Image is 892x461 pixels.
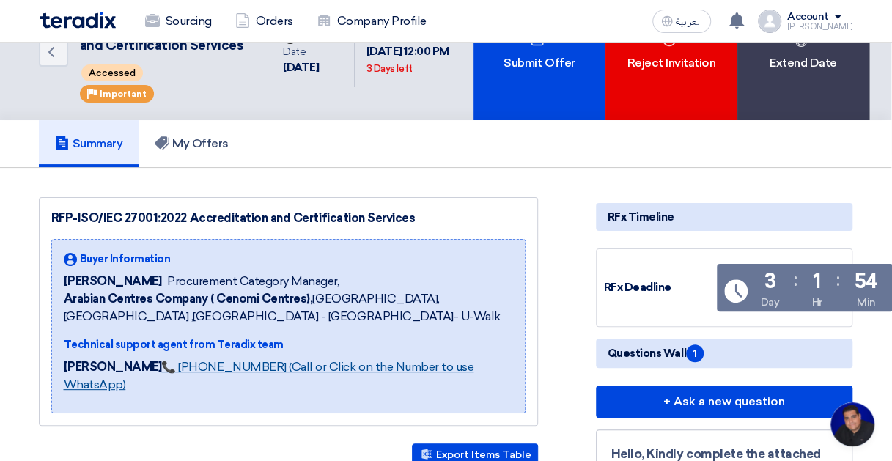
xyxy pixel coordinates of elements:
[836,267,840,293] div: :
[676,17,702,27] span: العربية
[857,295,876,310] div: Min
[224,5,305,37] a: Orders
[100,89,147,99] span: Important
[64,360,162,374] strong: [PERSON_NAME]
[40,12,116,29] img: Teradix logo
[64,360,474,391] a: 📞 [PHONE_NUMBER] (Call or Click on the Number to use WhatsApp)
[305,5,438,37] a: Company Profile
[787,23,853,31] div: [PERSON_NAME]
[167,273,339,290] span: Procurement Category Manager,
[133,5,224,37] a: Sourcing
[596,386,852,418] button: + Ask a new question
[830,402,874,446] a: Open chat
[155,136,229,151] h5: My Offers
[760,295,779,310] div: Day
[64,290,513,325] span: [GEOGRAPHIC_DATA], [GEOGRAPHIC_DATA] ,[GEOGRAPHIC_DATA] - [GEOGRAPHIC_DATA]- U-Walk
[758,10,781,33] img: profile_test.png
[787,11,829,23] div: Account
[51,210,526,227] div: RFP-ISO/IEC 27001:2022 Accreditation and Certification Services
[813,271,821,292] div: 1
[366,43,462,76] div: [DATE] 12:00 PM
[81,64,143,81] span: Accessed
[764,271,775,292] div: 3
[686,344,704,362] span: 1
[55,136,123,151] h5: Summary
[596,203,852,231] div: RFx Timeline
[64,273,162,290] span: [PERSON_NAME]
[811,295,822,310] div: Hr
[794,267,797,293] div: :
[139,120,245,167] a: My Offers
[604,279,714,296] div: RFx Deadline
[39,120,139,167] a: Summary
[80,3,243,54] span: RFP-ISO/IEC 27001:2022 Accreditation and Certification Services
[64,337,513,353] div: Technical support agent from Teradix team
[366,62,413,76] div: 3 Days left
[283,29,342,59] div: Creation Date
[652,10,711,33] button: العربية
[80,251,171,267] span: Buyer Information
[608,344,704,362] span: Questions Wall
[283,59,342,76] div: [DATE]
[854,271,877,292] div: 54
[64,292,313,306] b: Arabian Centres Company ( Cenomi Centres),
